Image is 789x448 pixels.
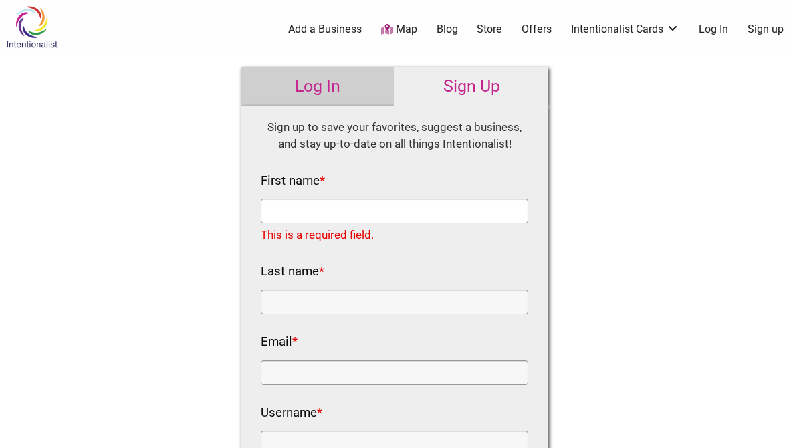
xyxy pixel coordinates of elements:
a: Log In [241,67,394,106]
label: Email [261,331,298,354]
a: Store [477,22,502,37]
label: Username [261,402,322,425]
a: Log In [699,22,728,37]
div: Sign up to save your favorites, suggest a business, and stay up-to-date on all things Intentional... [261,119,528,153]
a: Offers [522,22,552,37]
a: Add a Business [288,22,362,37]
a: Sign up [748,22,784,37]
a: Intentionalist Cards [571,22,679,37]
a: Blog [437,22,458,37]
label: Last name [261,261,324,284]
a: Map [381,22,417,37]
label: First name [261,170,325,193]
a: Sign Up [394,67,548,106]
div: This is a required field. [261,227,522,244]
